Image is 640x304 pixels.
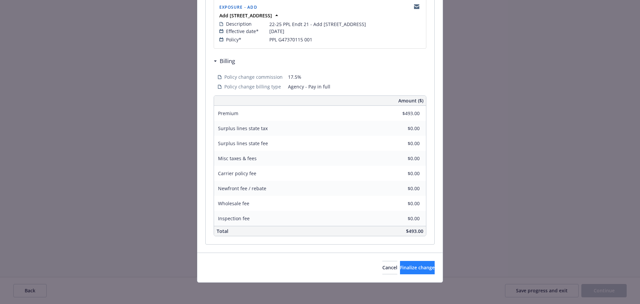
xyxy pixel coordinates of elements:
span: Inspection fee [218,215,250,222]
span: PPL G47370115 001 [269,36,312,43]
span: [DATE] [269,28,284,35]
input: 0.00 [380,199,424,209]
span: Agency - Pay in full [288,83,422,90]
span: Newfront fee / rebate [218,185,266,192]
strong: Add [STREET_ADDRESS] [219,12,272,19]
input: 0.00 [380,138,424,148]
span: Premium [218,110,238,116]
span: Cancel [382,264,397,271]
span: Surplus lines state fee [218,140,268,146]
a: copyLogging [413,3,421,11]
input: 0.00 [380,154,424,164]
span: Amount ($) [398,97,423,104]
span: 22-25 PPL Endt 21 - Add [STREET_ADDRESS] [269,21,366,28]
span: Misc taxes & fees [218,155,257,162]
span: Exposure - Add [219,4,257,10]
input: 0.00 [380,108,424,118]
input: 0.00 [380,123,424,133]
span: Policy change billing type [224,83,281,90]
span: Surplus lines state tax [218,125,268,131]
span: Carrier policy fee [218,170,256,177]
button: Finalize change [400,261,435,274]
span: $493.00 [406,228,423,234]
span: Effective date* [226,28,259,35]
span: Description [226,20,252,27]
span: Policy change commission [224,73,283,80]
input: 0.00 [380,214,424,224]
span: Finalize change [400,264,435,271]
span: Wholesale fee [218,200,249,207]
div: Billing [214,57,235,65]
input: 0.00 [380,169,424,179]
span: 17.5% [288,73,422,80]
span: Policy* [226,36,241,43]
button: Cancel [382,261,397,274]
h3: Billing [220,57,235,65]
span: Total [217,228,228,234]
input: 0.00 [380,184,424,194]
